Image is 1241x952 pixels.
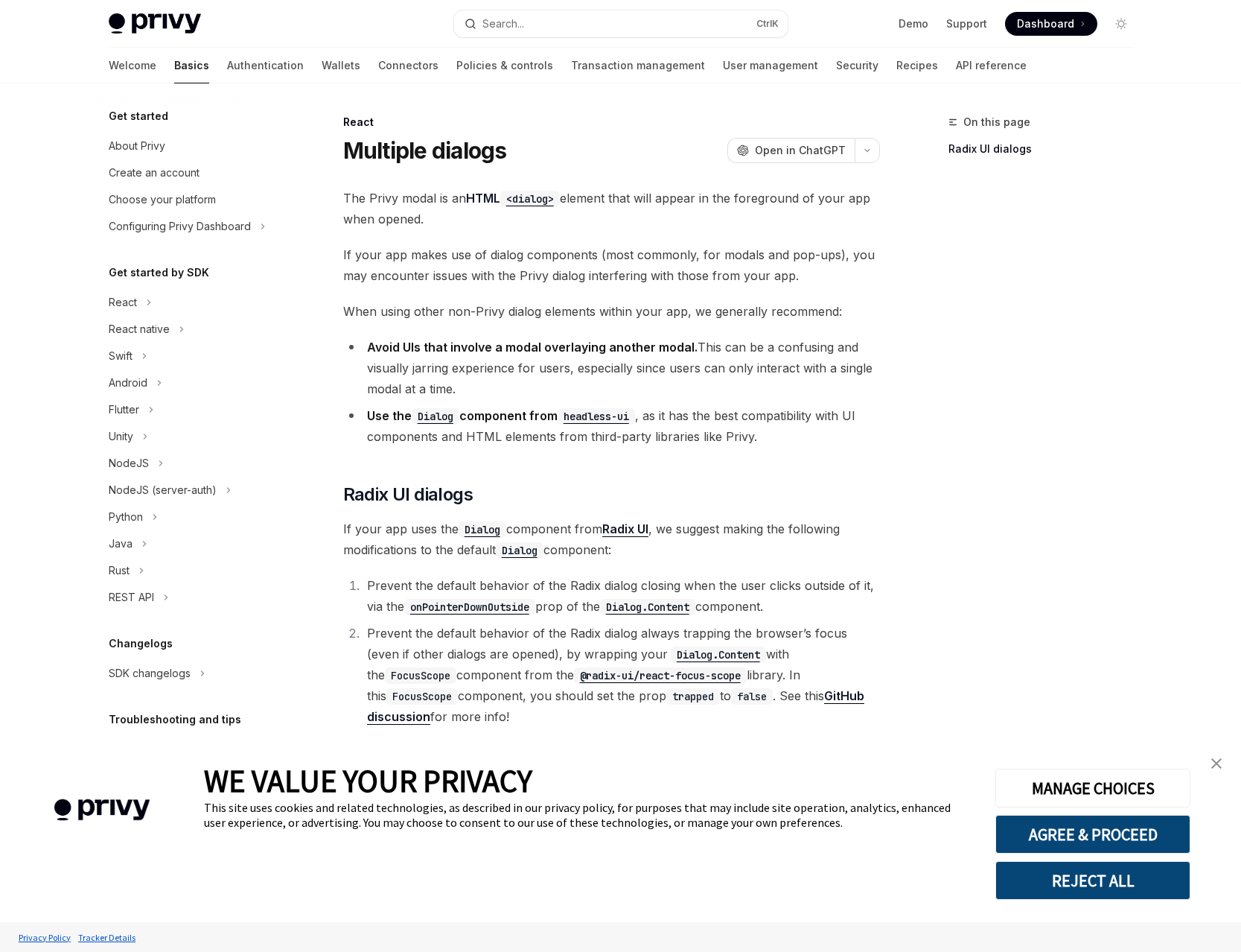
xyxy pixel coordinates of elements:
[1202,749,1231,778] a: close banner
[459,521,506,536] a: Dialog
[574,667,747,682] a: @radix-ui/react-focus-scope
[15,924,74,951] a: Privacy Policy
[456,48,553,83] a: Policies & controls
[109,481,217,499] div: NodeJS (server-auth)
[109,164,200,182] div: Create an account
[343,137,507,164] h1: Multiple dialogs
[109,508,143,526] div: Python
[343,244,880,286] span: If your app makes use of dialog components (most commonly, for modals and pop-ups), you may encou...
[97,213,287,240] button: Toggle Configuring Privy Dashboard section
[97,530,287,557] button: Toggle Java section
[109,454,149,472] div: NodeJS
[74,924,139,951] a: Tracker Details
[97,186,287,213] a: Choose your platform
[109,107,168,125] h5: Get started
[343,483,473,507] span: Radix UI dialogs
[227,48,304,83] a: Authentication
[378,48,438,83] a: Connectors
[602,521,648,536] strong: Radix UI
[1005,12,1097,36] a: Dashboard
[466,191,560,206] a: HTML<dialog>
[97,736,287,763] button: Toggle React section
[97,477,287,504] button: Toggle NodeJS (server-auth) section
[97,369,287,396] button: Toggle Android section
[995,815,1190,854] button: AGREE & PROCEED
[386,688,458,705] code: FocusScope
[995,861,1190,900] button: REJECT ALL
[896,48,938,83] a: Recipes
[204,800,973,830] div: This site uses cookies and related technologies, as described in our privacy policy, for purposes...
[109,191,216,209] div: Choose your platform
[109,588,154,606] div: REST API
[97,133,287,159] a: About Privy
[755,143,846,158] span: Open in ChatGPT
[500,191,560,207] code: <dialog>
[343,405,880,447] li: , as it has the best compatibility with UI components and HTML elements from third-party librarie...
[496,542,543,559] code: Dialog
[731,688,773,705] code: false
[412,408,459,423] a: Dialog
[109,711,241,729] h5: Troubleshooting and tips
[1211,758,1222,769] img: close banner
[600,599,695,614] a: Dialog.Content
[109,635,173,653] h5: Changelogs
[97,159,287,186] a: Create an account
[948,137,1145,161] a: Radix UI dialogs
[343,518,880,560] span: If your app uses the component from , we suggest making the following modifications to the defaul...
[97,557,287,584] button: Toggle Rust section
[367,408,635,423] strong: Use the component from
[109,374,147,392] div: Android
[574,667,747,684] code: @radix-ui/react-focus-scope
[343,188,880,229] span: The Privy modal is an element that will appear in the foreground of your app when opened.
[97,450,287,477] button: Toggle NodeJS section
[404,599,535,615] code: onPointerDownOutside
[97,316,287,343] button: Toggle React native section
[174,48,209,83] a: Basics
[496,542,543,557] a: Dialog
[727,138,855,163] button: Open in ChatGPT
[109,401,139,419] div: Flutter
[571,48,705,83] a: Transaction management
[109,428,133,445] div: Unity
[666,688,720,705] code: trapped
[1017,16,1074,31] span: Dashboard
[109,218,251,235] div: Configuring Privy Dashboard
[109,137,165,155] div: About Privy
[97,660,287,687] button: Toggle SDK changelogs section
[836,48,878,83] a: Security
[322,48,360,83] a: Wallets
[363,623,880,727] li: Prevent the default behavior of the Radix dialog always trapping the browser’s focus (even if oth...
[756,18,779,30] span: Ctrl K
[109,13,201,34] img: light logo
[97,396,287,423] button: Toggle Flutter section
[482,15,524,33] div: Search...
[963,113,1030,131] span: On this page
[558,408,635,425] code: headless-ui
[367,340,698,355] strong: Avoid UIs that involve a modal overlaying another modal.
[995,769,1190,807] button: MANAGE CHOICES
[558,408,635,423] a: headless-ui
[899,16,928,31] a: Demo
[404,599,535,614] a: onPointerDownOutside
[671,647,766,663] code: Dialog.Content
[454,10,788,37] button: Open search
[343,337,880,399] li: This can be a confusing and visually jarring experience for users, especially since users can onl...
[204,761,532,800] span: WE VALUE YOUR PRIVACY
[600,599,695,615] code: Dialog.Content
[109,347,133,365] div: Swift
[723,48,818,83] a: User management
[343,301,880,322] span: When using other non-Privy dialog elements within your app, we generally recommend:
[363,575,880,617] li: Prevent the default behavior of the Radix dialog closing when the user clicks outside of it, via ...
[109,320,170,338] div: React native
[109,293,137,311] div: React
[668,647,766,661] a: Dialog.Content
[956,48,1027,83] a: API reference
[109,264,209,282] h5: Get started by SDK
[385,667,456,684] code: FocusScope
[343,115,880,130] div: React
[109,48,156,83] a: Welcome
[97,343,287,369] button: Toggle Swift section
[602,521,648,537] a: Radix UI
[109,562,130,580] div: Rust
[109,535,133,553] div: Java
